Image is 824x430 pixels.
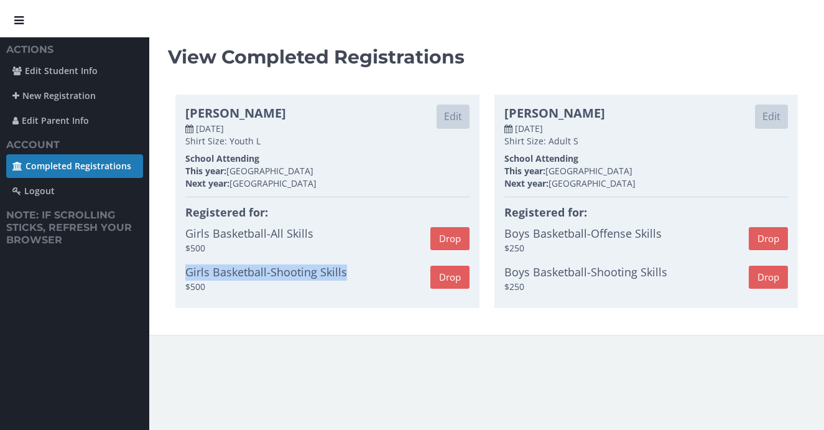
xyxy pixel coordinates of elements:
[755,105,788,129] button: Edit
[430,227,470,250] button: Drop
[504,242,749,255] p: $250
[185,165,226,177] span: This year:
[749,266,788,289] button: Drop
[6,59,143,83] a: Edit Student Info
[168,47,805,67] h1: View Completed Registrations
[504,281,749,293] p: $250
[185,177,229,189] span: Next year:
[504,147,789,165] p: School Attending
[6,109,143,133] a: Edit Parent Info
[6,179,143,203] a: Logout
[185,165,470,177] p: [GEOGRAPHIC_DATA]
[185,281,430,293] p: $500
[504,105,605,123] p: [PERSON_NAME]
[504,123,789,135] p: [DATE]
[185,123,470,135] p: [DATE]
[6,154,143,178] a: Completed Registrations
[185,105,286,123] p: [PERSON_NAME]
[185,205,470,221] p: Registered for:
[504,165,789,177] p: [GEOGRAPHIC_DATA]
[437,105,470,129] button: Edit
[749,227,788,250] button: Drop
[185,135,470,147] p: Shirt Size: Youth L
[504,264,749,281] p: Boys Basketball-Shooting Skills
[185,147,470,165] p: School Attending
[504,165,545,177] span: This year:
[504,226,749,242] p: Boys Basketball-Offense Skills
[504,177,789,190] p: [GEOGRAPHIC_DATA]
[504,135,789,147] p: Shirt Size: Adult S
[6,84,143,108] a: New Registration
[504,177,549,189] span: Next year:
[185,226,430,242] p: Girls Basketball-All Skills
[185,242,430,255] p: $500
[185,177,470,190] p: [GEOGRAPHIC_DATA]
[430,266,470,289] button: Drop
[185,264,430,281] p: Girls Basketball-Shooting Skills
[504,205,789,221] p: Registered for:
